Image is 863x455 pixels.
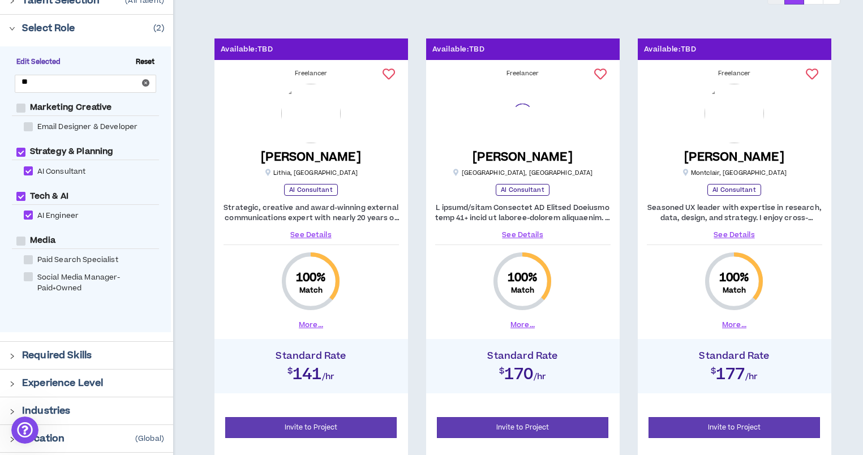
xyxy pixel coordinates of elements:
[224,69,399,78] div: Freelancer
[25,379,50,387] span: Home
[281,84,341,143] img: oH4tVDLKcbQu1hNsjyf6j2ShA8LNsfx2hDYL1XGW.png
[224,230,399,240] a: See Details
[151,351,226,396] button: Help
[682,169,787,177] p: Montclair , [GEOGRAPHIC_DATA]
[221,44,273,55] p: Available: TBD
[9,409,15,415] span: right
[33,166,91,177] span: AI Consultant
[142,79,149,87] span: close-circle
[22,22,75,35] p: Select Role
[264,169,358,177] p: Lithia , [GEOGRAPHIC_DATA]
[508,270,538,286] span: 100 %
[722,320,746,330] button: More...
[220,362,402,382] h2: $141
[224,203,399,223] p: Strategic, creative and award-winning external communications expert with nearly 20 years of in-h...
[435,69,611,78] div: Freelancer
[9,353,15,359] span: right
[453,169,593,177] p: [GEOGRAPHIC_DATA] , [GEOGRAPHIC_DATA]
[649,417,821,438] button: Invite to Project
[644,44,697,55] p: Available: TBD
[473,150,573,164] h5: [PERSON_NAME]
[23,22,43,40] img: logo
[25,102,117,113] span: Marketing Creative
[647,69,822,78] div: Freelancer
[435,203,611,223] p: L ipsumd/sitam Consectet AD Elitsed Doeiusmo temp 41+ incid ut laboree-dolorem aliquaenim. A mini...
[25,146,118,157] span: Strategy & Planning
[135,434,164,443] p: (Global)
[707,184,761,196] p: AI Consultant
[33,272,168,294] span: Social Media Manager-Paid+Owned
[643,350,826,362] h4: Standard Rate
[11,417,38,444] iframe: Intercom live chat
[33,122,143,132] span: Email Designer & Developer
[22,404,70,418] p: Industries
[647,203,822,223] p: Seasoned UX leader with expertise in research, data, design, and strategy. I enjoy cross-departme...
[723,286,746,295] small: Match
[437,417,609,438] button: Invite to Project
[9,436,15,443] span: right
[132,18,155,41] img: Profile image for Morgan
[153,22,164,35] p: ( 2 )
[299,320,323,330] button: More...
[705,84,764,143] img: CeLiW2WuBi2hDYSXcbg47KgahccIimzlQwxW5ZfP.png
[643,362,826,382] h2: $177
[23,100,204,119] p: How can we help?
[23,181,189,193] div: Send us a message
[719,270,750,286] span: 100 %
[745,371,758,383] span: /hr
[22,349,92,362] p: Required Skills
[22,432,65,445] p: Location
[432,44,485,55] p: Available: TBD
[9,381,15,387] span: right
[75,351,151,396] button: Messages
[9,25,15,32] span: right
[225,417,397,438] button: Invite to Project
[179,379,197,387] span: Help
[23,80,204,100] p: Hi [PERSON_NAME]!
[261,150,361,164] h5: [PERSON_NAME]
[684,150,784,164] h5: [PERSON_NAME]
[11,171,215,214] div: Send us a messageWe typically reply in a few hours
[296,270,327,286] span: 100 %
[131,57,160,67] span: Reset
[511,286,535,295] small: Match
[23,193,189,205] div: We typically reply in a few hours
[432,362,614,382] h2: $170
[299,286,323,295] small: Match
[496,184,549,196] p: AI Consultant
[220,350,402,362] h4: Standard Rate
[25,235,61,246] span: Media
[432,350,614,362] h4: Standard Rate
[94,379,133,387] span: Messages
[33,211,84,221] span: AI Engineer
[16,138,210,161] button: Search for help
[23,144,92,156] span: Search for help
[647,230,822,240] a: See Details
[534,371,547,383] span: /hr
[12,57,66,67] span: Edit Selected
[154,18,177,41] div: Profile image for Gabriella
[195,18,215,38] div: Close
[25,191,73,202] span: Tech & AI
[142,79,149,89] span: close-circle
[322,371,335,383] span: /hr
[284,184,337,196] p: AI Consultant
[435,230,611,240] a: See Details
[33,255,123,265] span: Paid Search Specialist
[22,376,103,390] p: Experience Level
[510,320,535,330] button: More...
